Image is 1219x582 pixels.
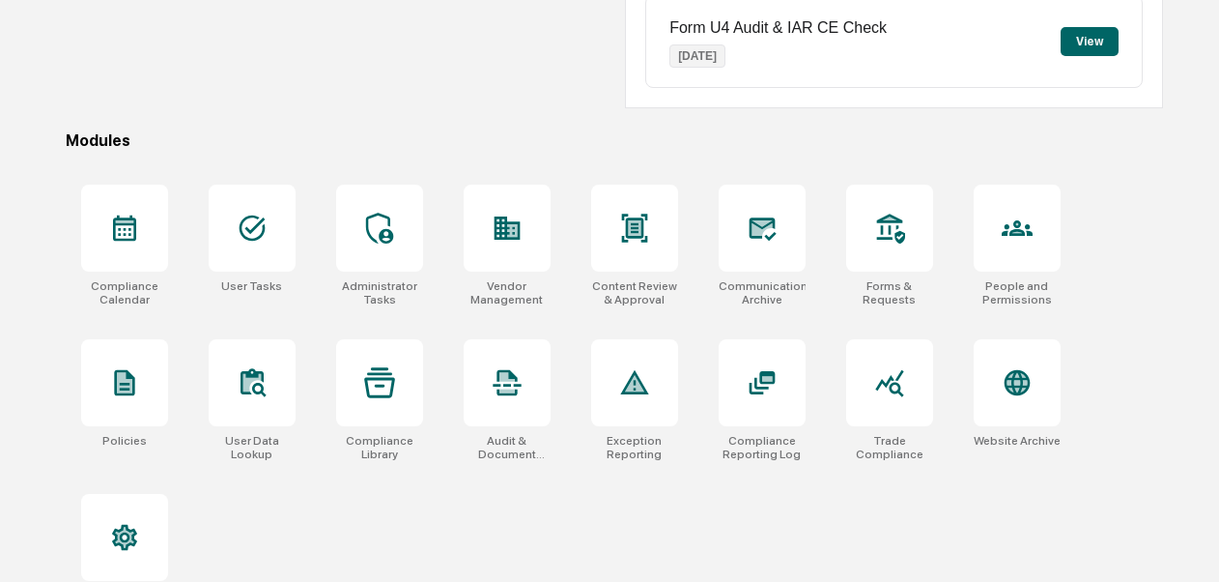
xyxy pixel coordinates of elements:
[336,279,423,306] div: Administrator Tasks
[136,67,234,82] a: Powered byPylon
[66,131,1163,150] div: Modules
[974,279,1061,306] div: People and Permissions
[591,279,678,306] div: Content Review & Approval
[81,279,168,306] div: Compliance Calendar
[102,434,147,448] div: Policies
[464,279,551,306] div: Vendor Management
[591,434,678,461] div: Exception Reporting
[209,434,296,461] div: User Data Lookup
[846,279,933,306] div: Forms & Requests
[719,279,806,306] div: Communications Archive
[192,68,234,82] span: Pylon
[719,434,806,461] div: Compliance Reporting Log
[669,19,887,37] p: Form U4 Audit & IAR CE Check
[1061,27,1119,56] button: View
[846,434,933,461] div: Trade Compliance
[669,44,725,68] p: [DATE]
[336,434,423,461] div: Compliance Library
[464,434,551,461] div: Audit & Document Logs
[974,434,1061,448] div: Website Archive
[221,279,282,293] div: User Tasks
